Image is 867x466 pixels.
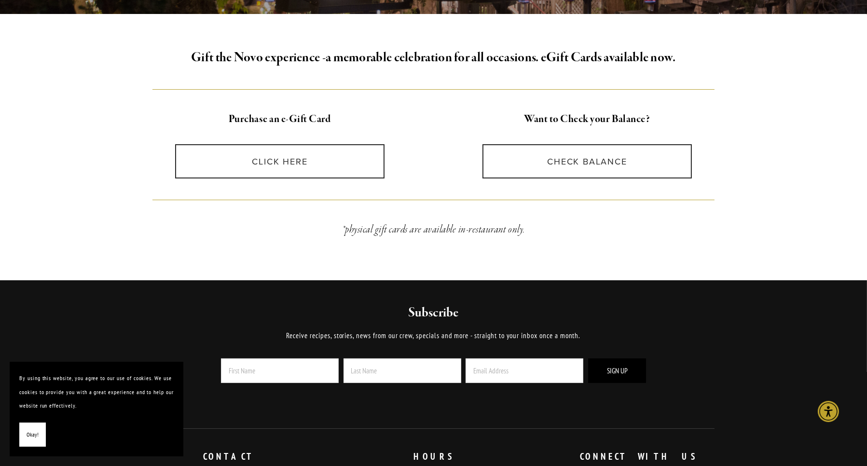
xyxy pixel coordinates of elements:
[524,112,650,126] strong: Want to Check your Balance?
[194,330,673,342] p: Receive recipes, stories, news from our crew, specials and more - straight to your inbox once a m...
[19,371,174,413] p: By using this website, you agree to our use of cookies. We use cookies to provide you with a grea...
[344,358,461,383] input: Last Name
[27,428,39,442] span: Okay!
[152,48,715,68] h2: a memorable celebration for all occasions. eGift Cards available now.
[221,358,339,383] input: First Name
[588,358,646,383] button: Sign Up
[482,144,692,178] a: CHECK BALANCE
[413,451,454,462] strong: HOURS
[194,304,673,322] h2: Subscribe
[10,362,183,456] section: Cookie banner
[342,223,525,236] em: *physical gift cards are available in-restaurant only.
[191,49,326,66] strong: Gift the Novo experience -
[19,423,46,447] button: Okay!
[229,112,331,126] strong: Purchase an e-Gift Card
[466,358,583,383] input: Email Address
[818,401,839,422] div: Accessibility Menu
[607,366,628,375] span: Sign Up
[175,144,385,178] a: CLICK HERE
[203,451,254,462] strong: CONTACT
